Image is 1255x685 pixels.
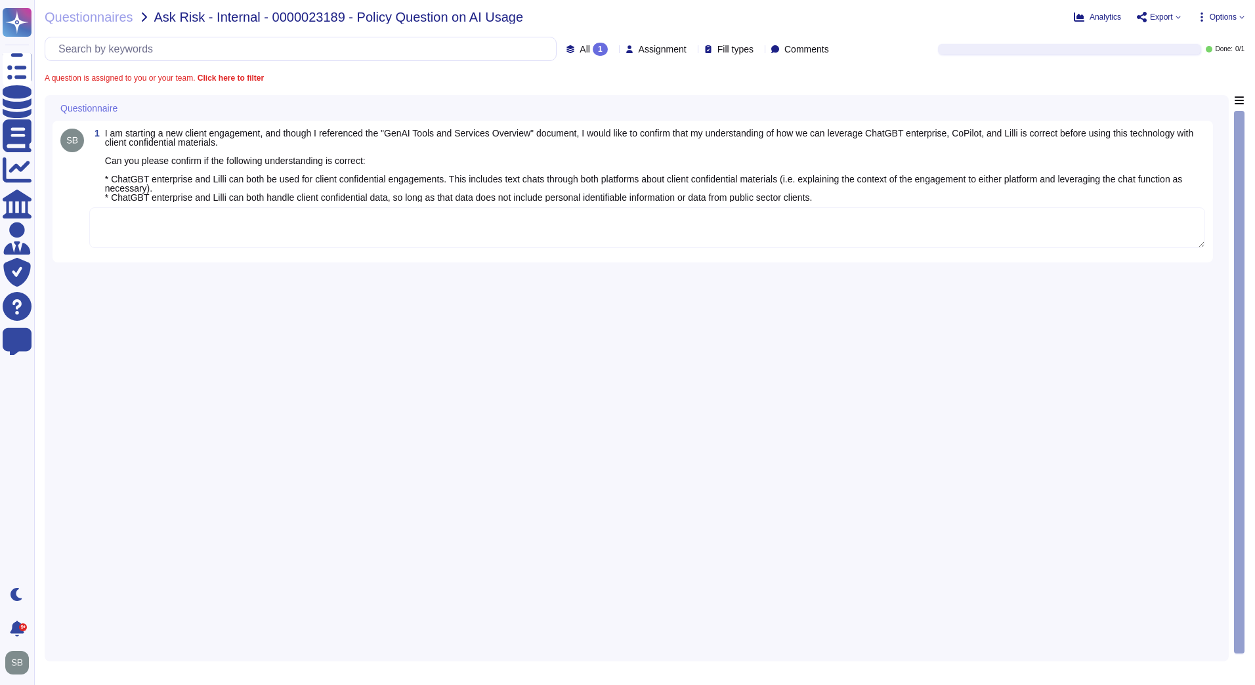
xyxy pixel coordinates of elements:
[195,73,264,83] b: Click here to filter
[45,10,133,24] span: Questionnaires
[52,37,556,60] input: Search by keywords
[1150,13,1173,21] span: Export
[1074,12,1121,22] button: Analytics
[105,128,1193,203] span: I am starting a new client engagement, and though I referenced the "GenAI Tools and Services Over...
[1090,13,1121,21] span: Analytics
[593,43,608,56] div: 1
[717,45,754,54] span: Fill types
[5,651,29,675] img: user
[89,129,100,138] span: 1
[1235,46,1244,52] span: 0 / 1
[45,74,264,82] span: A question is assigned to you or your team.
[3,648,38,677] button: user
[1215,46,1233,52] span: Done:
[60,129,84,152] img: user
[19,623,27,631] div: 9+
[639,45,687,54] span: Assignment
[1210,13,1237,21] span: Options
[784,45,829,54] span: Comments
[60,104,117,113] span: Questionnaire
[580,45,590,54] span: All
[154,10,524,24] span: Ask Risk - Internal - 0000023189 - Policy Question on AI Usage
